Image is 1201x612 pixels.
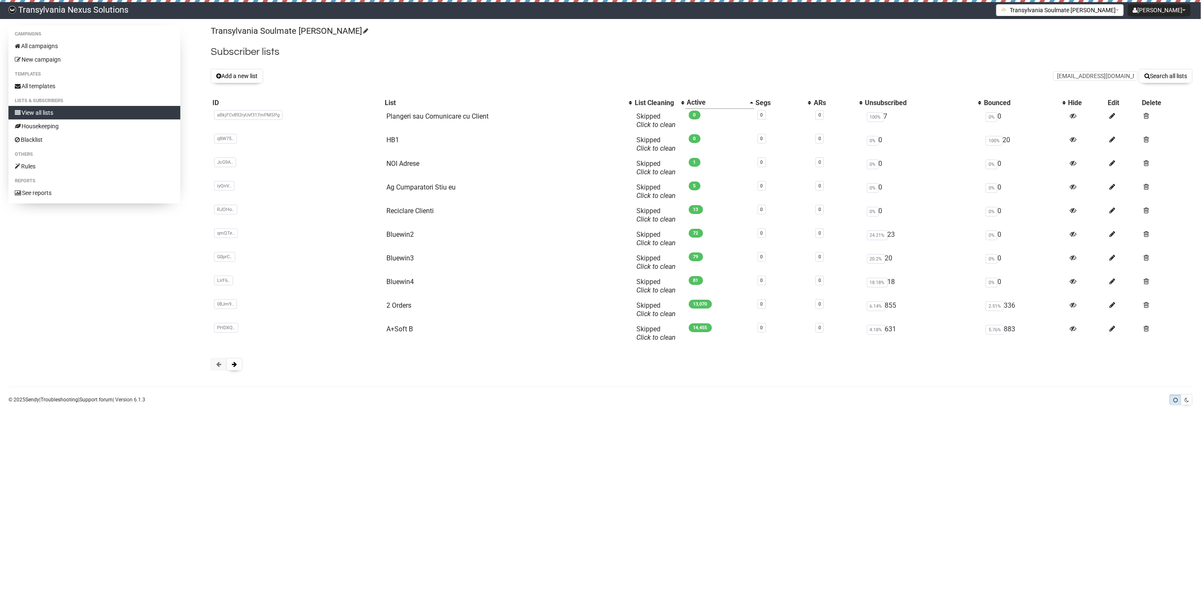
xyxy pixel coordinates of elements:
span: Skipped [636,207,676,223]
a: Reciclare Clienti [386,207,434,215]
span: 13 [689,205,703,214]
li: Lists & subscribers [8,96,180,106]
th: Edit: No sort applied, sorting is disabled [1106,97,1140,109]
span: RJOHo.. [214,205,237,214]
span: 5 [689,181,701,190]
td: 336 [982,298,1066,322]
a: 0 [761,207,763,212]
span: 100% [986,136,1003,146]
span: 24.21% [867,230,888,240]
button: Add a new list [211,69,263,83]
td: 0 [982,156,1066,180]
span: 72 [689,229,703,238]
span: iyQnV.. [214,181,234,191]
td: 883 [982,322,1066,345]
a: 0 [818,112,821,118]
a: Support forum [79,397,113,403]
a: A+Soft B [386,325,413,333]
a: Click to clean [636,263,676,271]
span: 100% [867,112,884,122]
span: 0 [689,111,701,119]
span: 0% [986,230,997,240]
span: PHDXQ.. [214,323,238,333]
a: 0 [818,254,821,260]
h2: Subscriber lists [211,44,1193,60]
div: ARs [814,99,855,107]
a: Bluewin2 [386,230,414,238]
span: aBkjFCv892ryUvf317mPMSPg [214,110,283,120]
span: q8W75.. [214,134,237,144]
td: 0 [982,203,1066,227]
span: 18.18% [867,278,888,287]
a: Troubleshooting [41,397,78,403]
span: 0% [986,160,997,169]
a: Click to clean [636,168,676,176]
td: 18 [864,274,983,298]
button: Transylvania Soulmate [PERSON_NAME] [996,4,1124,16]
a: 2 Orders [386,301,411,309]
th: Delete: No sort applied, sorting is disabled [1140,97,1193,109]
span: 20.2% [867,254,885,264]
a: 0 [818,207,821,212]
a: Click to clean [636,215,676,223]
div: List [385,99,624,107]
span: Skipped [636,230,676,247]
span: 6.14% [867,301,885,311]
span: LirF6.. [214,276,233,285]
td: 0 [864,133,983,156]
td: 631 [864,322,983,345]
a: 0 [761,183,763,189]
a: 0 [761,160,763,165]
span: 13,070 [689,300,712,309]
a: Bluewin4 [386,278,414,286]
a: 0 [818,325,821,330]
a: 0 [761,230,763,236]
span: Skipped [636,183,676,200]
a: 0 [761,301,763,307]
td: 0 [982,180,1066,203]
a: NOI Adrese [386,160,419,168]
img: 586cc6b7d8bc403f0c61b981d947c989 [8,6,16,14]
div: Bounced [984,99,1058,107]
a: All templates [8,79,180,93]
span: 14,455 [689,323,712,332]
li: Others [8,149,180,160]
td: 0 [864,180,983,203]
a: Rules [8,160,180,173]
span: 1 [689,158,701,167]
span: JcG9A.. [214,157,236,167]
div: Segs [756,99,804,107]
span: G0prC.. [214,252,235,262]
th: ARs: No sort applied, activate to apply an ascending sort [812,97,863,109]
span: 5.76% [986,325,1004,335]
span: 0 [689,134,701,143]
span: Skipped [636,112,676,129]
a: Transylvania Soulmate [PERSON_NAME] [211,26,367,36]
a: All campaigns [8,39,180,53]
td: 0 [982,274,1066,298]
th: Segs: No sort applied, activate to apply an ascending sort [754,97,812,109]
a: 0 [818,278,821,283]
span: Skipped [636,254,676,271]
a: 0 [818,301,821,307]
li: Templates [8,69,180,79]
span: Skipped [636,160,676,176]
td: 7 [864,109,983,133]
a: 0 [818,183,821,189]
span: 08Jm9.. [214,299,237,309]
a: Bluewin3 [386,254,414,262]
td: 0 [982,227,1066,251]
a: Sendy [25,397,39,403]
li: Reports [8,176,180,186]
a: Click to clean [636,310,676,318]
span: 0% [986,183,997,193]
th: Hide: No sort applied, sorting is disabled [1067,97,1106,109]
div: Unsubscribed [865,99,974,107]
span: Skipped [636,301,676,318]
div: Edit [1108,99,1139,107]
span: 0% [867,183,879,193]
td: 20 [982,133,1066,156]
th: List: No sort applied, activate to apply an ascending sort [383,97,633,109]
a: 0 [818,160,821,165]
td: 23 [864,227,983,251]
